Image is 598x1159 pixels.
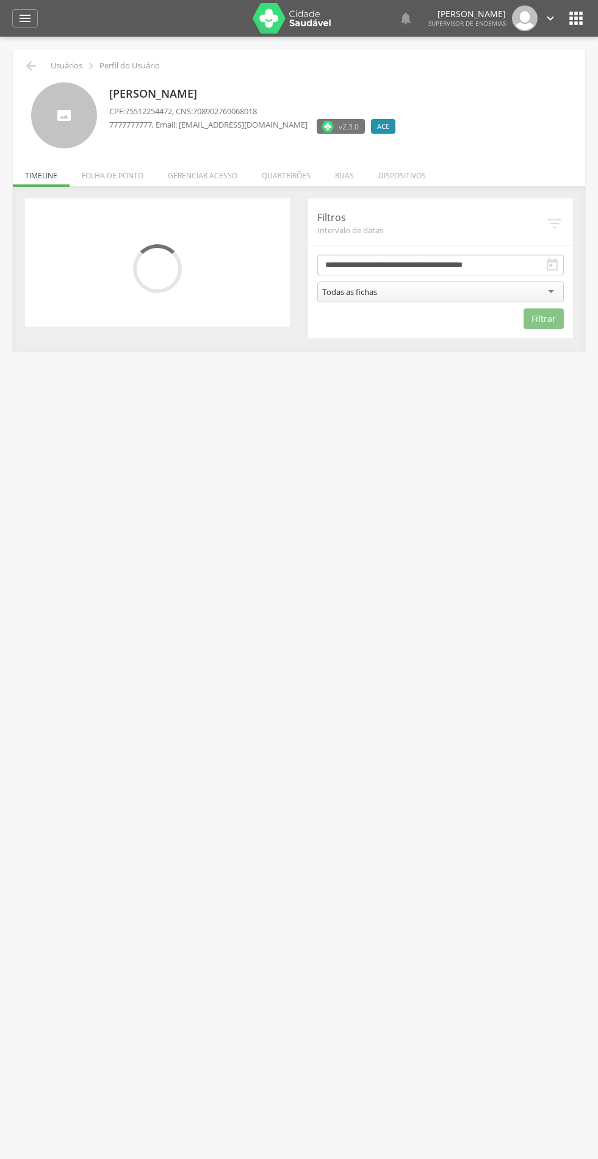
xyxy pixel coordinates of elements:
i:  [84,59,98,73]
p: Usuários [51,61,82,71]
p: , Email: [EMAIL_ADDRESS][DOMAIN_NAME] [109,119,308,131]
i:  [398,11,413,26]
span: 7777777777 [109,119,152,130]
span: 75512254472 [125,106,172,117]
i:  [18,11,32,26]
a:  [398,5,413,31]
li: Ruas [323,158,366,187]
p: [PERSON_NAME] [109,86,402,102]
i:  [546,214,564,233]
p: [PERSON_NAME] [428,10,506,18]
span: Supervisor de Endemias [428,19,506,27]
p: Filtros [317,211,546,225]
li: Dispositivos [366,158,438,187]
label: Versão do aplicativo [317,119,365,134]
span: Intervalo de datas [317,225,546,236]
i:  [544,12,557,25]
span: v2.3.0 [339,120,359,133]
span: ACE [377,122,389,131]
i:  [545,258,560,272]
i: Voltar [24,59,38,73]
button: Filtrar [524,308,564,329]
p: Perfil do Usuário [99,61,160,71]
a:  [12,9,38,27]
div: Todas as fichas [322,286,377,297]
a:  [544,5,557,31]
span: 708902769068018 [193,106,257,117]
i:  [566,9,586,28]
li: Gerenciar acesso [156,158,250,187]
li: Folha de ponto [70,158,156,187]
li: Quarteirões [250,158,323,187]
p: CPF: , CNS: [109,106,402,117]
